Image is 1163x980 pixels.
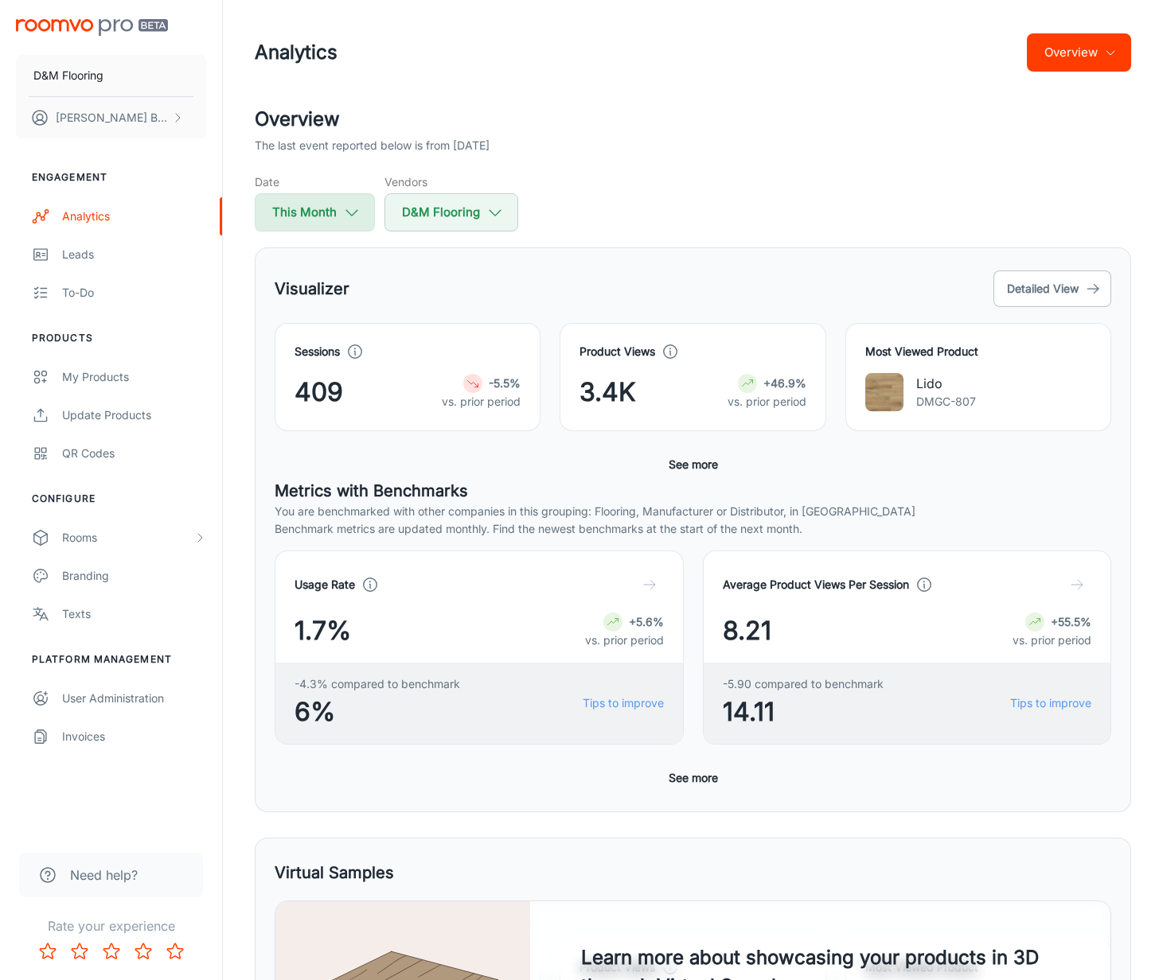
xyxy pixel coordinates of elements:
[62,445,206,462] div: QR Codes
[662,450,724,479] button: See more
[275,479,1111,503] h5: Metrics with Benchmarks
[583,694,664,712] a: Tips to improve
[64,935,96,967] button: Rate 2 star
[62,690,206,707] div: User Administration
[723,576,909,593] h4: Average Product Views Per Session
[1013,632,1091,649] p: vs. prior period
[384,173,518,190] h5: Vendors
[295,373,343,411] span: 409
[629,615,664,628] strong: +5.6%
[489,376,521,390] strong: -5.5%
[56,109,168,126] p: [PERSON_NAME] Bunkhong
[295,343,340,360] h4: Sessions
[33,67,103,84] p: D&M Flooring
[295,693,460,731] span: 6%
[275,277,349,301] h5: Visualizer
[275,520,1111,538] p: Benchmark metrics are updated monthly. Find the newest benchmarks at the start of the next month.
[580,373,636,411] span: 3.4K
[62,406,206,424] div: Update Products
[255,193,375,231] button: This Month
[585,632,664,649] p: vs. prior period
[62,246,206,263] div: Leads
[255,173,375,190] h5: Date
[13,916,209,935] p: Rate your experience
[993,270,1111,307] button: Detailed View
[255,105,1131,134] h2: Overview
[580,343,655,360] h4: Product Views
[62,208,206,225] div: Analytics
[255,38,338,67] h1: Analytics
[295,675,460,693] span: -4.3% compared to benchmark
[723,675,884,693] span: -5.90 compared to benchmark
[70,865,138,885] span: Need help?
[62,728,206,745] div: Invoices
[32,935,64,967] button: Rate 1 star
[275,503,1111,520] p: You are benchmarked with other companies in this grouping: Flooring, Manufacturer or Distributor,...
[295,612,351,650] span: 1.7%
[16,97,206,138] button: [PERSON_NAME] Bunkhong
[275,861,394,885] h5: Virtual Samples
[723,693,884,731] span: 14.11
[62,567,206,585] div: Branding
[728,393,806,410] p: vs. prior period
[662,764,724,792] button: See more
[865,373,903,411] img: Lido
[1051,615,1091,628] strong: +55.5%
[295,576,355,593] h4: Usage Rate
[916,374,976,393] p: Lido
[16,19,168,36] img: Roomvo PRO Beta
[62,605,206,623] div: Texts
[16,55,206,96] button: D&M Flooring
[96,935,127,967] button: Rate 3 star
[255,137,490,154] p: The last event reported below is from [DATE]
[62,368,206,386] div: My Products
[384,193,518,231] button: D&M Flooring
[127,935,159,967] button: Rate 4 star
[763,376,806,390] strong: +46.9%
[159,935,191,967] button: Rate 5 star
[442,393,521,410] p: vs. prior period
[1010,694,1091,712] a: Tips to improve
[865,343,1091,360] h4: Most Viewed Product
[62,529,193,546] div: Rooms
[723,612,771,650] span: 8.21
[1027,33,1131,72] button: Overview
[62,284,206,301] div: To-do
[916,393,976,410] p: DMGC-807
